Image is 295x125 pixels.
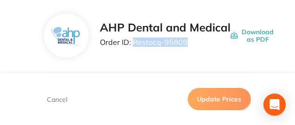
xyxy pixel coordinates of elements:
[44,95,70,103] button: Cancel
[230,21,274,50] button: Download as PDF
[100,21,230,34] h2: AHP Dental and Medical
[52,27,82,45] img: ZjN5bDlnNQ
[188,88,251,110] button: Update Prices
[100,38,230,46] p: Order ID: Restocq- 95809
[263,94,286,116] div: Open Intercom Messenger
